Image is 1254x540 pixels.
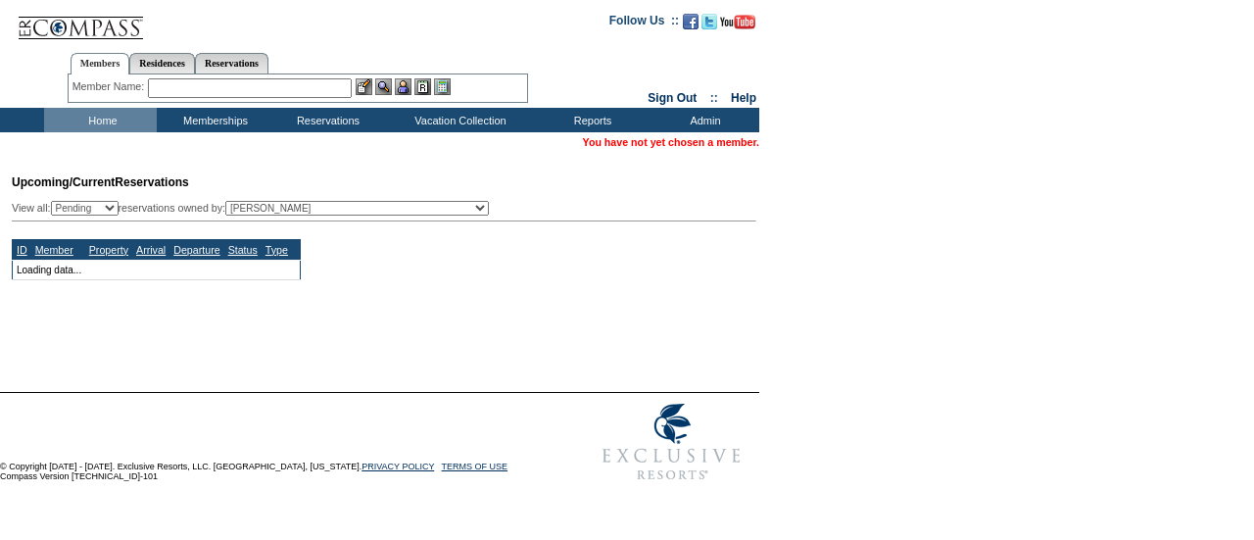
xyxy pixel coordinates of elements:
[71,53,130,74] a: Members
[89,244,128,256] a: Property
[710,91,718,105] span: ::
[356,78,372,95] img: b_edit.gif
[17,244,27,256] a: ID
[701,14,717,29] img: Follow us on Twitter
[157,108,269,132] td: Memberships
[265,244,288,256] a: Type
[35,244,73,256] a: Member
[442,462,508,471] a: TERMS OF USE
[362,462,434,471] a: PRIVACY POLICY
[12,175,115,189] span: Upcoming/Current
[583,136,759,148] span: You have not yet chosen a member.
[375,78,392,95] img: View
[720,15,755,29] img: Subscribe to our YouTube Channel
[648,91,697,105] a: Sign Out
[584,393,759,491] img: Exclusive Resorts
[731,91,756,105] a: Help
[683,14,699,29] img: Become our fan on Facebook
[701,20,717,31] a: Follow us on Twitter
[434,78,451,95] img: b_calculator.gif
[269,108,382,132] td: Reservations
[44,108,157,132] td: Home
[12,201,498,216] div: View all: reservations owned by:
[414,78,431,95] img: Reservations
[173,244,219,256] a: Departure
[195,53,268,74] a: Reservations
[13,260,301,279] td: Loading data...
[136,244,166,256] a: Arrival
[12,175,189,189] span: Reservations
[228,244,258,256] a: Status
[647,108,759,132] td: Admin
[609,12,679,35] td: Follow Us ::
[534,108,647,132] td: Reports
[129,53,195,74] a: Residences
[395,78,411,95] img: Impersonate
[72,78,148,95] div: Member Name:
[382,108,534,132] td: Vacation Collection
[683,20,699,31] a: Become our fan on Facebook
[720,20,755,31] a: Subscribe to our YouTube Channel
